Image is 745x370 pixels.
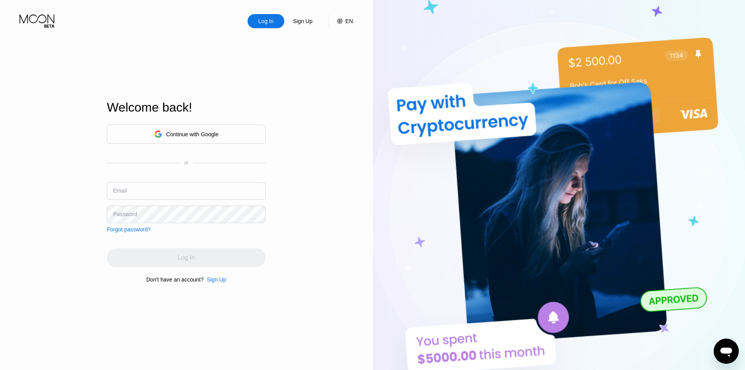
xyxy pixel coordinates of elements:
div: Sign Up [204,276,226,283]
div: or [184,160,188,166]
div: Continue with Google [166,131,219,137]
div: Sign Up [292,17,313,25]
div: Password [113,211,137,217]
div: Welcome back! [107,100,266,115]
div: Continue with Google [107,125,266,144]
div: Sign Up [284,14,321,28]
div: Sign Up [207,276,226,283]
div: Don't have an account? [146,276,204,283]
div: Forgot password? [107,226,151,233]
div: Log In [248,14,284,28]
div: Log In [258,17,275,25]
iframe: Schaltfläche zum Öffnen des Messaging-Fensters [714,339,739,364]
div: EN [345,18,353,24]
div: EN [329,14,353,28]
div: Email [113,188,127,194]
